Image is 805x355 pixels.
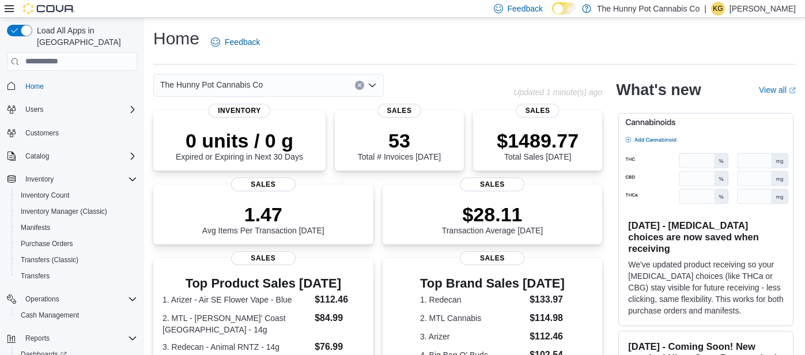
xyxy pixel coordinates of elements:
div: Expired or Expiring in Next 30 Days [176,129,303,161]
dd: $76.99 [315,340,364,354]
input: Dark Mode [552,2,576,14]
button: Catalog [2,148,142,164]
a: Inventory Count [16,188,74,202]
button: Users [2,101,142,118]
span: Users [25,105,43,114]
dt: 2. MTL - [PERSON_NAME]' Coast [GEOGRAPHIC_DATA] - 14g [162,312,310,335]
h1: Home [153,27,199,50]
span: Catalog [21,149,137,163]
span: Sales [460,177,524,191]
span: Inventory [25,175,54,184]
button: Catalog [21,149,54,163]
button: Purchase Orders [12,236,142,252]
span: Manifests [16,221,137,235]
button: Users [21,103,48,116]
p: Updated 1 minute(s) ago [513,88,602,97]
span: Users [21,103,137,116]
span: Purchase Orders [21,239,73,248]
span: Inventory Count [16,188,137,202]
span: Operations [25,294,59,304]
dt: 1. Redecan [420,294,525,305]
span: Feedback [508,3,543,14]
button: Inventory [2,171,142,187]
svg: External link [789,87,796,94]
dt: 1. Arizer - Air SE Flower Vape - Blue [162,294,310,305]
dd: $133.97 [530,293,565,307]
button: Reports [2,330,142,346]
div: Avg Items Per Transaction [DATE] [202,203,324,235]
button: Reports [21,331,54,345]
a: Feedback [206,31,264,54]
span: Catalog [25,152,49,161]
button: Operations [2,291,142,307]
button: Inventory [21,172,58,186]
p: $1489.77 [497,129,579,152]
span: Inventory Manager (Classic) [16,205,137,218]
button: Inventory Manager (Classic) [12,203,142,220]
span: Manifests [21,223,50,232]
span: Purchase Orders [16,237,137,251]
a: Transfers [16,269,54,283]
dt: 3. Arizer [420,331,525,342]
dt: 3. Redecan - Animal RNTZ - 14g [162,341,310,353]
a: View allExternal link [759,85,796,95]
p: 1.47 [202,203,324,226]
div: Total Sales [DATE] [497,129,579,161]
h3: Top Product Sales [DATE] [162,277,364,290]
a: Customers [21,126,63,140]
p: 53 [358,129,441,152]
div: Transaction Average [DATE] [442,203,543,235]
span: Sales [378,104,421,118]
button: Transfers [12,268,142,284]
button: Inventory Count [12,187,142,203]
button: Cash Management [12,307,142,323]
a: Manifests [16,221,55,235]
span: Transfers [21,271,50,281]
div: Total # Invoices [DATE] [358,129,441,161]
span: Home [21,79,137,93]
span: Reports [21,331,137,345]
p: [PERSON_NAME] [730,2,796,16]
dt: 2. MTL Cannabis [420,312,525,324]
span: Customers [21,126,137,140]
span: The Hunny Pot Cannabis Co [160,78,263,92]
span: Inventory Manager (Classic) [21,207,107,216]
span: Sales [516,104,560,118]
span: Sales [460,251,524,265]
span: Sales [231,177,296,191]
img: Cova [23,3,75,14]
span: Reports [25,334,50,343]
span: Inventory [209,104,270,118]
a: Cash Management [16,308,84,322]
a: Inventory Manager (Classic) [16,205,112,218]
button: Manifests [12,220,142,236]
p: We've updated product receiving so your [MEDICAL_DATA] choices (like THCa or CBG) stay visible fo... [628,259,784,316]
span: Dark Mode [552,14,553,15]
span: Operations [21,292,137,306]
span: Inventory Count [21,191,70,200]
div: Kelsey Gourdine [711,2,725,16]
p: 0 units / 0 g [176,129,303,152]
button: Clear input [355,81,364,90]
a: Transfers (Classic) [16,253,83,267]
a: Purchase Orders [16,237,78,251]
span: Cash Management [21,311,79,320]
p: $28.11 [442,203,543,226]
p: | [704,2,706,16]
span: Transfers (Classic) [21,255,78,265]
dd: $114.98 [530,311,565,325]
span: Customers [25,129,59,138]
a: Home [21,80,48,93]
span: Home [25,82,44,91]
span: Transfers (Classic) [16,253,137,267]
span: Feedback [225,36,260,48]
h3: Top Brand Sales [DATE] [420,277,565,290]
span: Inventory [21,172,137,186]
dd: $112.46 [530,330,565,343]
p: The Hunny Pot Cannabis Co [597,2,700,16]
span: Transfers [16,269,137,283]
h2: What's new [616,81,701,99]
button: Operations [21,292,64,306]
span: Cash Management [16,308,137,322]
dd: $112.46 [315,293,364,307]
